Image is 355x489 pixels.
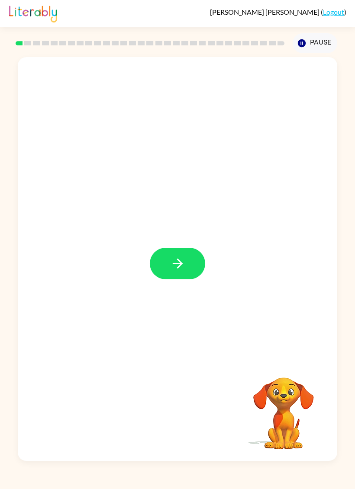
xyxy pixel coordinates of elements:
[9,3,57,22] img: Literably
[210,8,321,16] span: [PERSON_NAME] [PERSON_NAME]
[240,364,327,451] video: Your browser must support playing .mp4 files to use Literably. Please try using another browser.
[210,8,346,16] div: ( )
[323,8,344,16] a: Logout
[293,33,337,53] button: Pause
